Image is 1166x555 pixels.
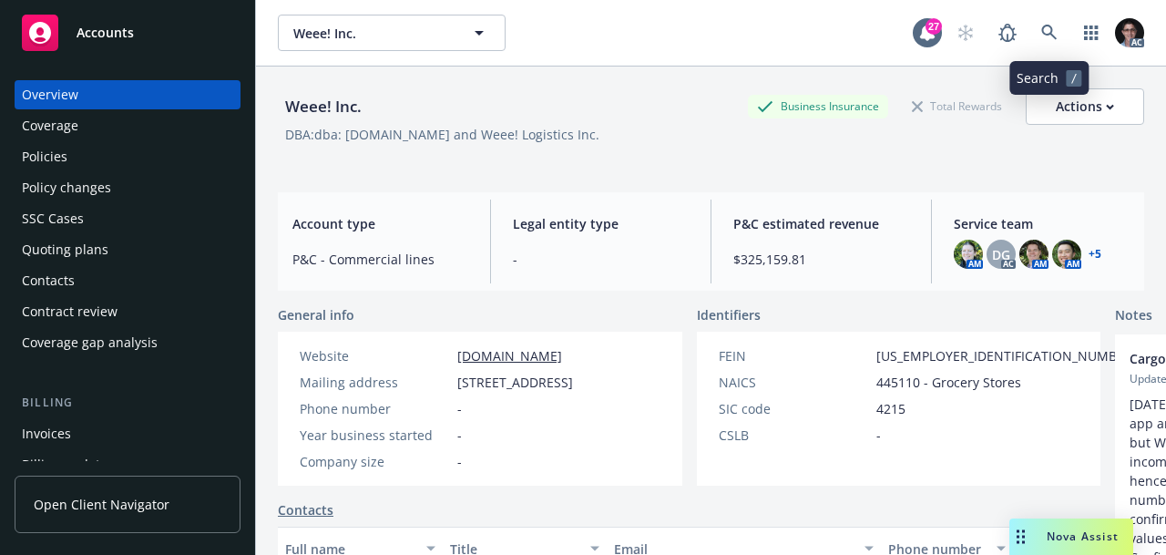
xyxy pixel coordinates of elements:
div: Overview [22,80,78,109]
a: Coverage gap analysis [15,328,240,357]
span: General info [278,305,354,324]
span: - [513,250,689,269]
a: Contract review [15,297,240,326]
img: photo [1115,18,1144,47]
span: Nova Assist [1047,529,1119,544]
a: Accounts [15,7,240,58]
div: FEIN [719,346,869,365]
span: Account type [292,214,468,233]
span: [US_EMPLOYER_IDENTIFICATION_NUMBER] [876,346,1137,365]
span: - [457,452,462,471]
div: Actions [1056,89,1114,124]
div: Website [300,346,450,365]
div: 27 [926,18,942,35]
a: Billing updates [15,450,240,479]
a: Contacts [15,266,240,295]
a: Quoting plans [15,235,240,264]
div: Coverage [22,111,78,140]
div: Company size [300,452,450,471]
div: Policy changes [22,173,111,202]
a: [DOMAIN_NAME] [457,347,562,365]
span: - [457,399,462,418]
a: Coverage [15,111,240,140]
span: P&C estimated revenue [733,214,909,233]
button: Actions [1026,88,1144,125]
a: Overview [15,80,240,109]
img: photo [1019,240,1048,269]
span: - [457,426,462,445]
div: Total Rewards [903,95,1011,118]
div: Contract review [22,297,118,326]
span: Identifiers [697,305,761,324]
span: Notes [1115,305,1152,327]
a: Policies [15,142,240,171]
img: photo [954,240,983,269]
span: 445110 - Grocery Stores [876,373,1021,392]
div: Billing [15,394,240,412]
span: $325,159.81 [733,250,909,269]
button: Weee! Inc. [278,15,506,51]
span: [STREET_ADDRESS] [457,373,573,392]
div: Business Insurance [748,95,888,118]
div: Weee! Inc. [278,95,369,118]
a: Switch app [1073,15,1110,51]
div: Quoting plans [22,235,108,264]
div: DBA: dba: [DOMAIN_NAME] and Weee! Logistics Inc. [285,125,599,144]
a: +5 [1089,249,1101,260]
div: Drag to move [1009,519,1032,555]
div: Contacts [22,266,75,295]
a: Start snowing [947,15,984,51]
div: Billing updates [22,450,114,479]
a: SSC Cases [15,204,240,233]
span: Service team [954,214,1130,233]
button: Nova Assist [1009,519,1133,555]
span: Accounts [77,26,134,40]
span: Legal entity type [513,214,689,233]
div: Phone number [300,399,450,418]
a: Invoices [15,419,240,448]
span: - [876,426,881,445]
span: DG [992,245,1010,264]
span: Weee! Inc. [293,24,451,43]
a: Policy changes [15,173,240,202]
a: Contacts [278,500,333,519]
span: 4215 [876,399,905,418]
div: Coverage gap analysis [22,328,158,357]
div: CSLB [719,426,869,445]
div: NAICS [719,373,869,392]
img: photo [1052,240,1081,269]
span: Open Client Navigator [34,495,169,514]
div: Mailing address [300,373,450,392]
div: Year business started [300,426,450,445]
span: P&C - Commercial lines [292,250,468,269]
div: Invoices [22,419,71,448]
div: Policies [22,142,67,171]
div: SSC Cases [22,204,84,233]
a: Search [1031,15,1068,51]
a: Report a Bug [989,15,1026,51]
div: SIC code [719,399,869,418]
